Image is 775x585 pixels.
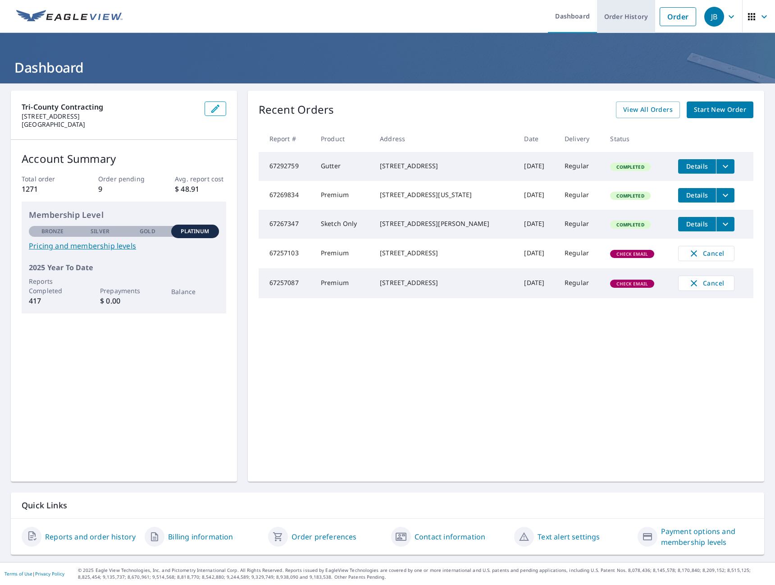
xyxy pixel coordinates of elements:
td: Regular [557,268,603,298]
td: Regular [557,181,603,210]
td: [DATE] [517,268,557,298]
button: filesDropdownBtn-67292759 [716,159,734,174]
th: Product [314,125,373,152]
p: Quick Links [22,500,753,511]
button: detailsBtn-67269834 [678,188,716,203]
p: 417 [29,295,76,306]
button: filesDropdownBtn-67269834 [716,188,734,203]
p: $ 48.91 [175,184,226,194]
span: Details [684,220,711,228]
p: Bronze [41,227,64,235]
a: Privacy Policy [35,571,64,577]
td: 67257087 [259,268,314,298]
p: Tri-County Contracting [22,101,197,112]
td: Premium [314,268,373,298]
td: Premium [314,181,373,210]
a: View All Orders [616,101,680,118]
span: Completed [611,221,649,228]
td: Regular [557,239,603,268]
td: [DATE] [517,239,557,268]
p: Gold [140,227,155,235]
button: detailsBtn-67292759 [678,159,716,174]
button: detailsBtn-67267347 [678,217,716,231]
p: Platinum [181,227,209,235]
button: Cancel [678,276,734,291]
p: $ 0.00 [100,295,147,306]
span: Details [684,162,711,170]
h1: Dashboard [11,58,764,77]
a: Text alert settings [538,531,600,542]
td: 67267347 [259,210,314,239]
td: 67257103 [259,239,314,268]
p: Recent Orders [259,101,334,118]
span: Completed [611,164,649,170]
p: 9 [98,184,149,194]
p: Reports Completed [29,276,76,295]
td: Sketch Only [314,210,373,239]
span: Completed [611,193,649,199]
a: Reports and order history [45,531,136,542]
th: Delivery [557,125,603,152]
td: Gutter [314,152,373,181]
th: Status [603,125,671,152]
a: Billing information [168,531,233,542]
th: Address [373,125,517,152]
td: Premium [314,239,373,268]
span: Start New Order [694,104,746,115]
a: Pricing and membership levels [29,240,219,251]
p: 2025 Year To Date [29,262,219,273]
p: 1271 [22,184,73,194]
p: [GEOGRAPHIC_DATA] [22,120,197,129]
span: View All Orders [623,104,673,115]
td: [DATE] [517,152,557,181]
div: [STREET_ADDRESS] [380,249,510,258]
td: [DATE] [517,210,557,239]
td: [DATE] [517,181,557,210]
div: [STREET_ADDRESS][US_STATE] [380,190,510,199]
a: Order preferences [292,531,357,542]
span: Cancel [688,248,725,259]
div: [STREET_ADDRESS] [380,161,510,170]
p: Balance [171,287,219,296]
td: Regular [557,152,603,181]
td: 67292759 [259,152,314,181]
span: Details [684,191,711,199]
p: Order pending [98,174,149,184]
p: Silver [91,227,109,235]
p: Total order [22,174,73,184]
p: Membership Level [29,209,219,221]
td: 67269834 [259,181,314,210]
th: Date [517,125,557,152]
a: Contact information [415,531,485,542]
p: Prepayments [100,286,147,295]
button: Cancel [678,246,734,261]
span: Check Email [611,251,653,257]
a: Terms of Use [5,571,32,577]
div: [STREET_ADDRESS][PERSON_NAME] [380,219,510,228]
p: | [5,571,64,576]
img: EV Logo [16,10,123,23]
span: Cancel [688,278,725,289]
a: Payment options and membership levels [661,526,753,548]
a: Start New Order [687,101,753,118]
th: Report # [259,125,314,152]
div: [STREET_ADDRESS] [380,278,510,287]
p: © 2025 Eagle View Technologies, Inc. and Pictometry International Corp. All Rights Reserved. Repo... [78,567,770,580]
button: filesDropdownBtn-67267347 [716,217,734,231]
p: Avg. report cost [175,174,226,184]
p: Account Summary [22,151,226,167]
a: Order [660,7,696,26]
span: Check Email [611,281,653,287]
p: [STREET_ADDRESS] [22,112,197,120]
td: Regular [557,210,603,239]
div: JB [704,7,724,27]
